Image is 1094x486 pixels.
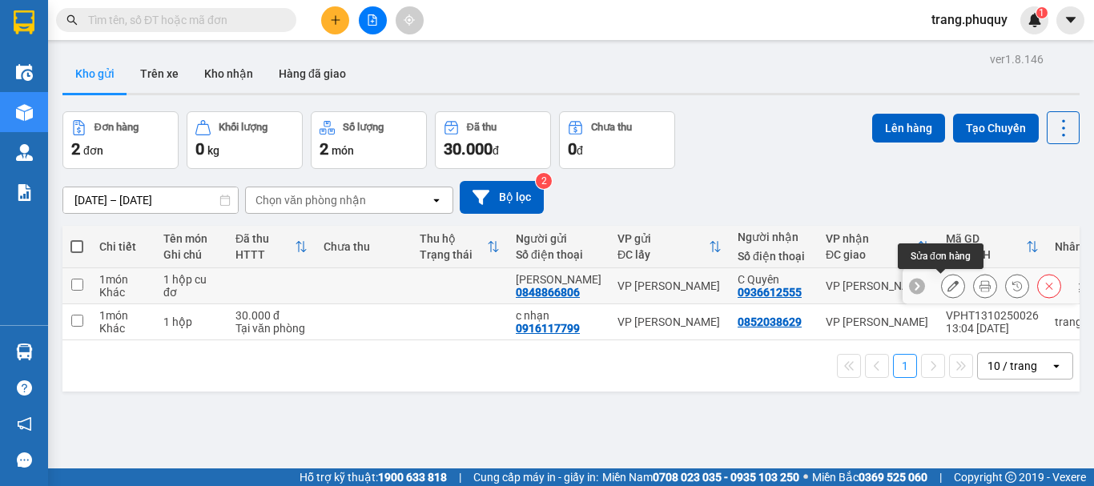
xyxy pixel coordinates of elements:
[467,122,497,133] div: Đã thu
[99,322,147,335] div: Khác
[163,248,219,261] div: Ghi chú
[359,6,387,34] button: file-add
[493,144,499,157] span: đ
[946,309,1039,322] div: VPHT1310250026
[235,248,295,261] div: HTTT
[435,111,551,169] button: Đã thu30.000đ
[516,322,580,335] div: 0916117799
[919,10,1020,30] span: trang.phuquy
[872,114,945,143] button: Lên hàng
[946,232,1026,245] div: Mã GD
[987,358,1037,374] div: 10 / trang
[63,187,238,213] input: Select a date range.
[99,240,147,253] div: Chi tiết
[893,354,917,378] button: 1
[311,111,427,169] button: Số lượng2món
[300,468,447,486] span: Hỗ trợ kỹ thuật:
[516,232,601,245] div: Người gửi
[17,380,32,396] span: question-circle
[420,232,487,245] div: Thu hộ
[473,468,598,486] span: Cung cấp máy in - giấy in:
[617,315,722,328] div: VP [PERSON_NAME]
[235,232,295,245] div: Đã thu
[617,232,709,245] div: VP gửi
[332,144,354,157] span: món
[1005,472,1016,483] span: copyright
[207,144,219,157] span: kg
[396,6,424,34] button: aim
[235,322,308,335] div: Tại văn phòng
[812,468,927,486] span: Miền Bắc
[420,248,487,261] div: Trạng thái
[1050,359,1063,372] svg: open
[187,111,303,169] button: Khối lượng0kg
[536,173,552,189] sup: 2
[343,122,384,133] div: Số lượng
[591,122,632,133] div: Chưa thu
[17,416,32,432] span: notification
[602,468,799,486] span: Miền Nam
[826,232,917,245] div: VP nhận
[367,14,378,26] span: file-add
[826,248,917,261] div: ĐC giao
[266,54,359,93] button: Hàng đã giao
[16,184,33,201] img: solution-icon
[990,50,1044,68] div: ver 1.8.146
[617,248,709,261] div: ĐC lấy
[953,114,1039,143] button: Tạo Chuyến
[516,286,580,299] div: 0848866806
[898,243,983,269] div: Sửa đơn hàng
[163,273,219,299] div: 1 hộp cu đơ
[444,139,493,159] span: 30.000
[16,343,33,360] img: warehouse-icon
[378,471,447,484] strong: 1900 633 818
[99,273,147,286] div: 1 món
[404,14,415,26] span: aim
[219,122,267,133] div: Khối lượng
[324,240,404,253] div: Chưa thu
[738,286,802,299] div: 0936612555
[938,226,1047,268] th: Toggle SortBy
[88,11,277,29] input: Tìm tên, số ĐT hoặc mã đơn
[516,273,601,286] div: Linh Chi
[459,468,461,486] span: |
[163,232,219,245] div: Tên món
[859,471,927,484] strong: 0369 525 060
[818,226,938,268] th: Toggle SortBy
[738,231,810,243] div: Người nhận
[609,226,730,268] th: Toggle SortBy
[826,315,930,328] div: VP [PERSON_NAME]
[559,111,675,169] button: Chưa thu0đ
[330,14,341,26] span: plus
[320,139,328,159] span: 2
[99,309,147,322] div: 1 món
[99,286,147,299] div: Khác
[738,315,802,328] div: 0852038629
[1056,6,1084,34] button: caret-down
[516,248,601,261] div: Số điện thoại
[803,474,808,480] span: ⚪️
[163,315,219,328] div: 1 hộp
[568,139,577,159] span: 0
[738,250,810,263] div: Số điện thoại
[1039,7,1044,18] span: 1
[16,64,33,81] img: warehouse-icon
[412,226,508,268] th: Toggle SortBy
[62,111,179,169] button: Đơn hàng2đơn
[1028,13,1042,27] img: icon-new-feature
[127,54,191,93] button: Trên xe
[14,10,34,34] img: logo-vxr
[738,273,810,286] div: C Quyên
[195,139,204,159] span: 0
[83,144,103,157] span: đơn
[941,274,965,298] div: Sửa đơn hàng
[946,248,1026,261] div: Ngày ĐH
[191,54,266,93] button: Kho nhận
[227,226,316,268] th: Toggle SortBy
[255,192,366,208] div: Chọn văn phòng nhận
[95,122,139,133] div: Đơn hàng
[16,144,33,161] img: warehouse-icon
[946,322,1039,335] div: 13:04 [DATE]
[653,471,799,484] strong: 0708 023 035 - 0935 103 250
[321,6,349,34] button: plus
